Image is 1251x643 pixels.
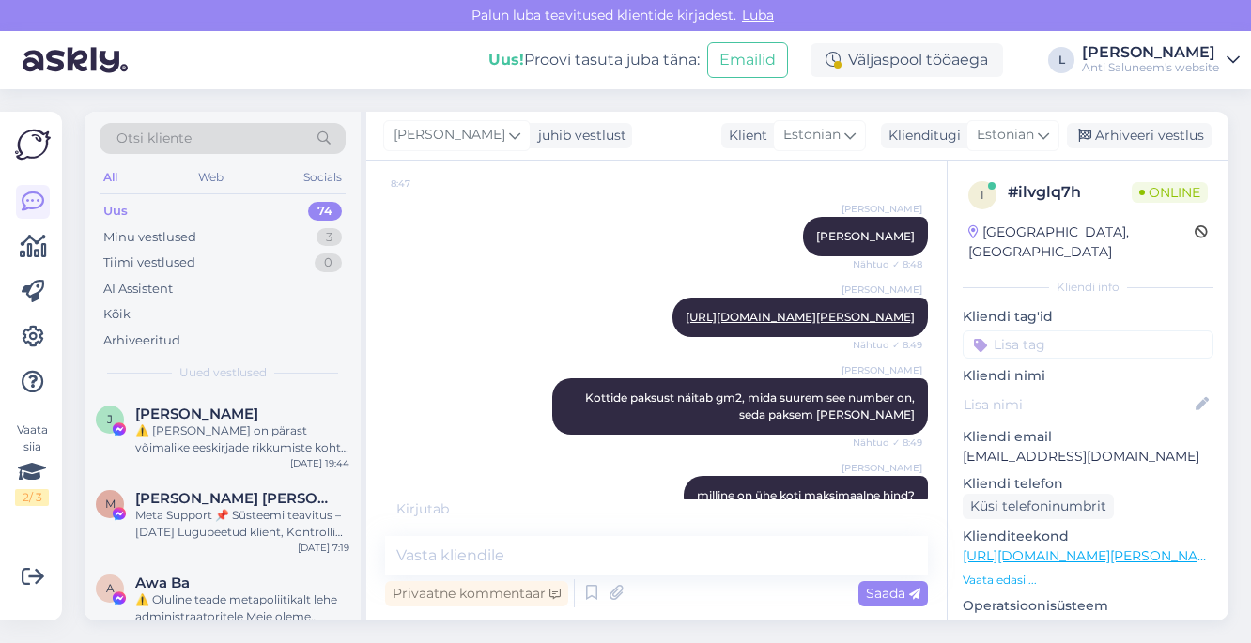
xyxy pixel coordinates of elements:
b: Uus! [488,51,524,69]
span: Online [1132,182,1208,203]
div: Minu vestlused [103,228,196,247]
div: Web [194,165,227,190]
div: Arhiveeri vestlus [1067,123,1212,148]
div: Tiimi vestlused [103,253,195,272]
div: All [100,165,121,190]
span: Nähtud ✓ 8:49 [852,436,922,450]
div: Kliendi info [963,279,1213,296]
p: Kliendi telefon [963,474,1213,494]
div: AI Assistent [103,280,173,299]
div: ⚠️ Oluline teade metapoliitikalt lehe administraatoritele Meie oleme metapoliitika tugimeeskond. ... [135,591,349,625]
div: Vaata siia [15,421,49,506]
span: M [105,497,116,511]
div: ⚠️ [PERSON_NAME] on pärast võimalike eeskirjade rikkumiste kohta käivat teavitust lisatud ajutist... [135,422,349,456]
div: Kirjutab [385,499,928,519]
div: Privaatne kommentaar [385,581,568,606]
span: [PERSON_NAME] [394,125,505,145]
p: [MEDICAL_DATA] [963,616,1213,635]
div: [DATE] 19:44 [290,456,349,470]
div: 2 / 3 [15,489,49,506]
div: 74 [308,202,342,221]
span: [PERSON_NAME] [842,363,922,377]
span: [PERSON_NAME] [816,229,915,243]
div: Anti Saluneem's website [1082,60,1219,75]
div: Väljaspool tööaega [811,43,1003,77]
span: Estonian [977,125,1034,145]
div: Kõik [103,305,131,324]
span: [PERSON_NAME] [842,202,922,216]
a: [URL][DOMAIN_NAME][PERSON_NAME] [686,310,915,324]
input: Lisa nimi [964,394,1192,415]
p: Operatsioonisüsteem [963,596,1213,616]
span: Saada [866,585,920,602]
div: L [1048,47,1074,73]
a: [PERSON_NAME]Anti Saluneem's website [1082,45,1240,75]
span: Awa Ba [135,574,190,591]
span: [PERSON_NAME] [842,283,922,297]
img: Askly Logo [15,127,51,162]
div: Uus [103,202,128,221]
span: J [107,412,113,426]
p: [EMAIL_ADDRESS][DOMAIN_NAME] [963,447,1213,467]
p: Kliendi tag'id [963,307,1213,327]
span: . [449,500,452,517]
p: Vaata edasi ... [963,572,1213,589]
span: Uued vestlused [179,364,267,381]
span: Nähtud ✓ 8:48 [852,257,922,271]
span: milline on ühe koti maksimaalne hind? [697,488,915,502]
div: Klient [721,126,767,145]
span: 8:47 [391,176,461,191]
span: Otsi kliente [116,129,192,148]
span: [PERSON_NAME] [842,461,922,475]
div: [DATE] 7:19 [298,541,349,555]
span: Nähtud ✓ 8:49 [852,338,922,352]
span: Margot Carvajal Villavisencio [135,490,331,507]
span: A [106,581,115,595]
p: Kliendi nimi [963,366,1213,386]
span: Estonian [783,125,841,145]
div: 3 [317,228,342,247]
div: # ilvglq7h [1008,181,1132,204]
input: Lisa tag [963,330,1213,359]
div: [GEOGRAPHIC_DATA], [GEOGRAPHIC_DATA] [968,222,1195,262]
a: [URL][DOMAIN_NAME][PERSON_NAME] [963,547,1222,564]
div: 0 [315,253,342,272]
div: Proovi tasuta juba täna: [488,49,700,71]
div: juhib vestlust [531,126,626,145]
button: Emailid [707,42,788,78]
span: Julia Stagno [135,406,258,422]
div: Arhiveeritud [103,331,180,350]
div: Klienditugi [881,126,961,145]
span: Luba [736,7,780,23]
span: Kottide paksust näitab gm2, mida suurem see number on, seda paksem [PERSON_NAME] [585,390,918,421]
p: Klienditeekond [963,527,1213,546]
div: Küsi telefoninumbrit [963,494,1114,519]
div: Socials [300,165,346,190]
p: Kliendi email [963,427,1213,447]
span: i [981,188,984,202]
div: [PERSON_NAME] [1082,45,1219,60]
div: Meta Support 📌 Süsteemi teavitus – [DATE] Lugupeetud klient, Kontrolli käigus tuvastasime, et tei... [135,507,349,541]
